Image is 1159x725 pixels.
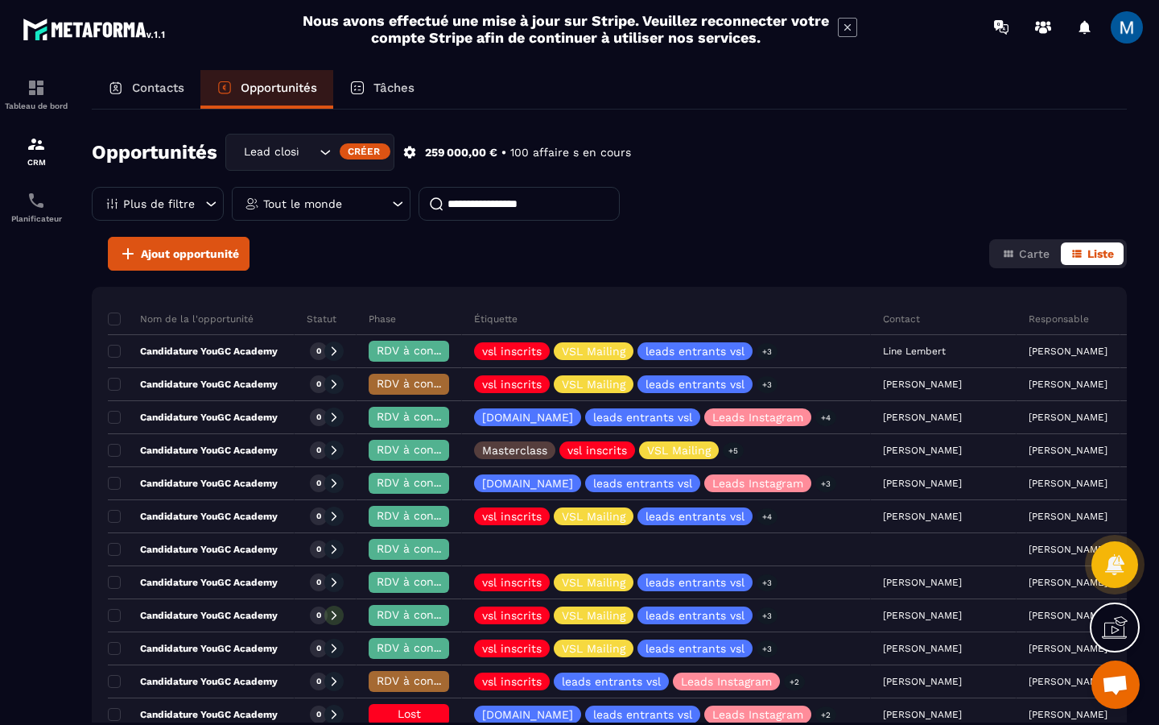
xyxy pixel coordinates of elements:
p: Candidature YouGC Academy [108,675,278,688]
p: vsl inscrits [567,445,627,456]
p: 100 affaire s en cours [510,145,631,160]
p: leads entrants vsl [645,346,744,357]
p: VSL Mailing [562,346,625,357]
span: RDV à confimer ❓ [377,443,481,456]
span: RDV à confimer ❓ [377,542,481,555]
span: Ajout opportunité [141,246,239,262]
p: VSL Mailing [562,577,625,588]
span: RDV à confimer ❓ [377,410,481,423]
h2: Opportunités [92,136,217,168]
p: [PERSON_NAME] [1029,511,1107,522]
p: 0 [316,379,321,390]
p: +4 [815,409,836,426]
p: Étiquette [474,313,518,325]
p: VSL Mailing [562,379,625,390]
p: Candidature YouGC Academy [108,576,278,589]
p: [DOMAIN_NAME] [482,478,573,489]
p: VSL Mailing [562,610,625,621]
p: [DOMAIN_NAME] [482,412,573,423]
p: Contact [883,313,920,325]
p: Candidature YouGC Academy [108,477,278,490]
span: RDV à confimer ❓ [377,509,481,522]
button: Ajout opportunité [108,237,250,271]
p: Candidature YouGC Academy [108,411,278,424]
p: +4 [757,508,777,525]
p: Planificateur [4,214,68,223]
p: Masterclass [482,445,547,456]
p: 0 [316,544,321,555]
a: Opportunités [200,70,333,109]
p: [PERSON_NAME] [1029,709,1107,720]
span: RDV à confimer ❓ [377,476,481,489]
span: RDV à confimer ❓ [377,344,481,357]
p: 0 [316,478,321,489]
p: Candidature YouGC Academy [108,378,278,391]
p: [PERSON_NAME] [1029,643,1107,654]
p: leads entrants vsl [645,379,744,390]
p: Candidature YouGC Academy [108,543,278,556]
img: scheduler [27,191,46,210]
p: [PERSON_NAME] [1029,478,1107,489]
span: Liste [1087,247,1114,260]
p: +5 [723,442,744,459]
p: 0 [316,709,321,720]
a: formationformationTableau de bord [4,66,68,122]
p: Candidature YouGC Academy [108,642,278,655]
p: Leads Instagram [712,709,803,720]
p: leads entrants vsl [593,412,692,423]
p: +2 [784,673,805,690]
a: schedulerschedulerPlanificateur [4,179,68,235]
p: 0 [316,445,321,456]
p: 0 [316,676,321,687]
p: [PERSON_NAME] [1029,445,1107,456]
p: Responsable [1029,313,1089,325]
p: [PERSON_NAME] [1029,379,1107,390]
p: [PERSON_NAME] [1029,676,1107,687]
p: Nom de la l'opportunité [108,313,254,325]
p: Leads Instagram [712,478,803,489]
p: +3 [757,376,777,393]
p: 0 [316,610,321,621]
p: 0 [316,511,321,522]
span: RDV à confimer ❓ [377,575,481,588]
p: VSL Mailing [562,643,625,654]
input: Search for option [299,143,316,161]
p: Candidature YouGC Academy [108,444,278,457]
p: Statut [307,313,336,325]
p: leads entrants vsl [593,709,692,720]
p: Phase [369,313,396,325]
p: Plus de filtre [123,198,195,209]
p: leads entrants vsl [645,577,744,588]
p: 259 000,00 € [425,145,497,160]
div: Créer [340,143,390,159]
span: RDV à confimer ❓ [377,608,481,621]
p: [DOMAIN_NAME] [482,709,573,720]
p: leads entrants vsl [645,643,744,654]
p: Tâches [373,81,415,95]
p: Candidature YouGC Academy [108,609,278,622]
p: vsl inscrits [482,610,542,621]
span: RDV à confimer ❓ [377,641,481,654]
p: +3 [757,607,777,624]
p: [PERSON_NAME] [1029,544,1107,555]
p: Candidature YouGC Academy [108,510,278,523]
p: leads entrants vsl [645,511,744,522]
a: Tâches [333,70,431,109]
span: Lost [398,707,421,720]
span: RDV à conf. A RAPPELER [377,674,512,687]
p: Leads Instagram [681,676,772,687]
span: RDV à conf. A RAPPELER [377,377,512,390]
button: Liste [1061,242,1124,265]
p: 0 [316,412,321,423]
img: logo [23,14,167,43]
p: vsl inscrits [482,676,542,687]
p: Candidature YouGC Academy [108,708,278,721]
p: Leads Instagram [712,412,803,423]
p: 0 [316,577,321,588]
p: VSL Mailing [562,511,625,522]
p: leads entrants vsl [645,610,744,621]
p: Candidature YouGC Academy [108,345,278,358]
p: leads entrants vsl [562,676,661,687]
span: Lead closing [240,143,299,161]
p: VSL Mailing [647,445,711,456]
